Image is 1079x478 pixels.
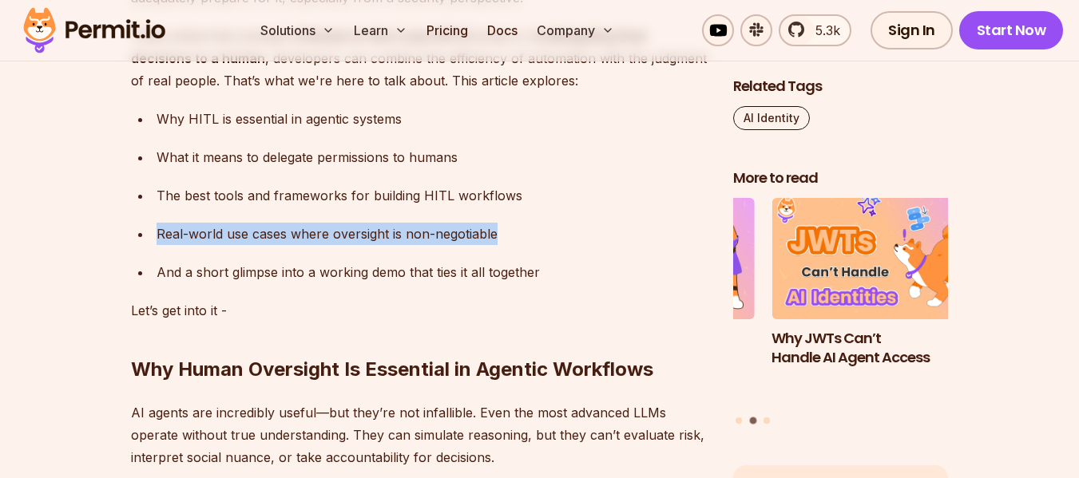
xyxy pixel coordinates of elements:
[736,417,742,424] button: Go to slide 1
[347,14,414,46] button: Learn
[733,106,810,130] a: AI Identity
[959,11,1064,49] a: Start Now
[157,261,708,283] div: And a short glimpse into a working demo that ties it all together
[772,198,987,319] img: Why JWTs Can’t Handle AI Agent Access
[16,3,173,57] img: Permit logo
[764,417,770,424] button: Go to slide 3
[157,184,708,207] div: The best tools and frameworks for building HITL workflows
[772,198,987,408] li: 2 of 3
[131,401,708,468] p: AI agents are incredibly useful—but they’re not infallible. Even the most advanced LLMs operate w...
[733,168,949,188] h2: More to read
[157,223,708,245] div: Real-world use cases where oversight is non-negotiable
[481,14,524,46] a: Docs
[131,293,708,382] h2: Why Human Oversight Is Essential in Agentic Workflows
[539,328,755,387] h3: The Ultimate Guide to MCP Auth: Identity, Consent, and Agent Security
[733,198,949,427] div: Posts
[871,11,953,49] a: Sign In
[539,198,755,408] li: 1 of 3
[131,299,708,322] p: Let’s get into it -
[779,14,851,46] a: 5.3k
[254,14,341,46] button: Solutions
[530,14,621,46] button: Company
[772,328,987,368] h3: Why JWTs Can’t Handle AI Agent Access
[733,77,949,97] h2: Related Tags
[157,146,708,168] div: What it means to delegate permissions to humans
[157,108,708,130] div: Why HITL is essential in agentic systems
[749,417,756,425] button: Go to slide 2
[772,198,987,408] a: Why JWTs Can’t Handle AI Agent AccessWhy JWTs Can’t Handle AI Agent Access
[806,21,840,40] span: 5.3k
[131,28,645,66] strong: delegating final decisions to a human
[420,14,474,46] a: Pricing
